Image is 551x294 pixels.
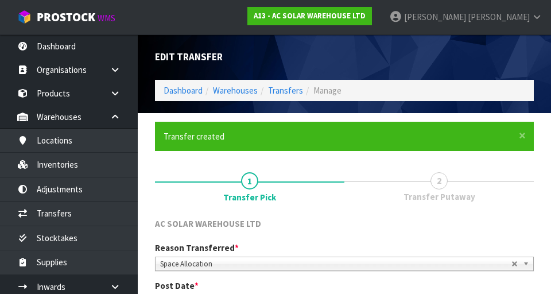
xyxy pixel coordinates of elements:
span: Transfer Pick [223,191,276,203]
span: [PERSON_NAME] [468,11,530,22]
a: A13 - AC SOLAR WAREHOUSE LTD [247,7,372,25]
span: [PERSON_NAME] [404,11,466,22]
span: Edit Transfer [155,51,223,63]
img: cube-alt.png [17,10,32,24]
span: ProStock [37,10,95,25]
span: × [519,127,526,144]
span: Transfer Putaway [403,191,475,203]
span: Space Allocation [160,257,511,271]
span: 1 [241,172,258,189]
span: Transfer created [164,131,224,142]
a: Warehouses [213,85,258,96]
strong: A13 - AC SOLAR WAREHOUSE LTD [254,11,366,21]
small: WMS [98,13,115,24]
label: Post Date [155,280,199,292]
a: Transfers [268,85,303,96]
label: Reason Transferred [155,242,239,254]
a: Dashboard [164,85,203,96]
span: AC SOLAR WAREHOUSE LTD [155,218,261,229]
span: 2 [430,172,448,189]
span: Manage [313,85,342,96]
